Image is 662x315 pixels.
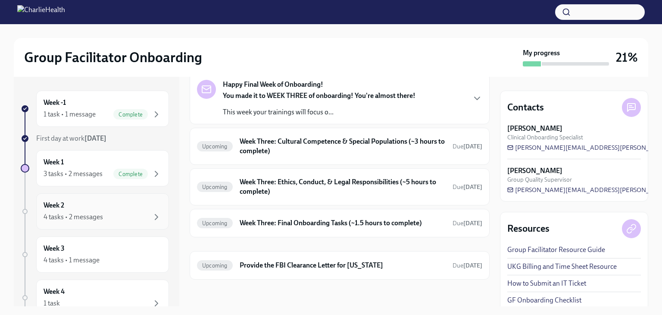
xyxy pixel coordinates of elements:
strong: [PERSON_NAME] [507,124,562,133]
span: September 29th, 2025 08:00 [453,142,482,151]
div: 1 task [44,299,60,308]
img: CharlieHealth [17,5,65,19]
strong: [PERSON_NAME] [507,166,562,176]
div: 4 tasks • 1 message [44,255,100,265]
span: Upcoming [197,262,233,269]
div: 1 task • 1 message [44,110,96,119]
h6: Week 3 [44,244,65,253]
a: Week 24 tasks • 2 messages [21,193,169,230]
span: Group Quality Supervisor [507,176,572,184]
h6: Week Three: Final Onboarding Tasks (~1.5 hours to complete) [240,218,446,228]
a: UpcomingWeek Three: Cultural Competence & Special Populations (~3 hours to complete)Due[DATE] [197,135,482,157]
a: Week -11 task • 1 messageComplete [21,91,169,127]
span: Clinical Onboarding Specialist [507,133,583,142]
a: Week 13 tasks • 2 messagesComplete [21,150,169,186]
a: UpcomingWeek Three: Final Onboarding Tasks (~1.5 hours to complete)Due[DATE] [197,216,482,230]
div: 4 tasks • 2 messages [44,212,103,222]
a: UpcomingWeek Three: Ethics, Conduct, & Legal Responsibilities (~5 hours to complete)Due[DATE] [197,176,482,198]
span: Upcoming [197,184,233,190]
span: Upcoming [197,143,233,150]
a: UKG Billing and Time Sheet Resource [507,262,617,271]
h6: Week Three: Ethics, Conduct, & Legal Responsibilities (~5 hours to complete) [240,177,446,196]
a: UpcomingProvide the FBI Clearance Letter for [US_STATE]Due[DATE] [197,258,482,272]
h6: Week 1 [44,157,64,167]
span: Due [453,183,482,191]
span: Complete [113,111,148,118]
h6: Week -1 [44,98,66,107]
h6: Provide the FBI Clearance Letter for [US_STATE] [240,261,446,270]
span: First day at work [36,134,106,142]
a: Week 34 tasks • 1 message [21,236,169,273]
span: September 29th, 2025 08:00 [453,183,482,191]
a: How to Submit an IT Ticket [507,279,586,288]
span: Complete [113,171,148,177]
strong: [DATE] [463,262,482,269]
span: Due [453,143,482,150]
strong: [DATE] [463,143,482,150]
span: September 27th, 2025 08:00 [453,219,482,227]
span: October 14th, 2025 08:00 [453,261,482,270]
h6: Week Three: Cultural Competence & Special Populations (~3 hours to complete) [240,137,446,156]
strong: [DATE] [463,220,482,227]
h4: Resources [507,222,550,235]
div: 3 tasks • 2 messages [44,169,103,179]
a: Group Facilitator Resource Guide [507,245,605,255]
span: Due [453,262,482,269]
h4: Contacts [507,101,544,114]
strong: Happy Final Week of Onboarding! [223,80,323,89]
strong: [DATE] [463,183,482,191]
a: First day at work[DATE] [21,134,169,143]
span: Upcoming [197,220,233,227]
strong: My progress [523,48,560,58]
h6: Week 2 [44,201,64,210]
strong: [DATE] [84,134,106,142]
h6: Week 4 [44,287,65,296]
span: Due [453,220,482,227]
a: GF Onboarding Checklist [507,296,581,305]
h3: 21% [616,50,638,65]
strong: You made it to WEEK THREE of onboarding! You're almost there! [223,91,415,100]
p: This week your trainings will focus o... [223,107,415,117]
h2: Group Facilitator Onboarding [24,49,202,66]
